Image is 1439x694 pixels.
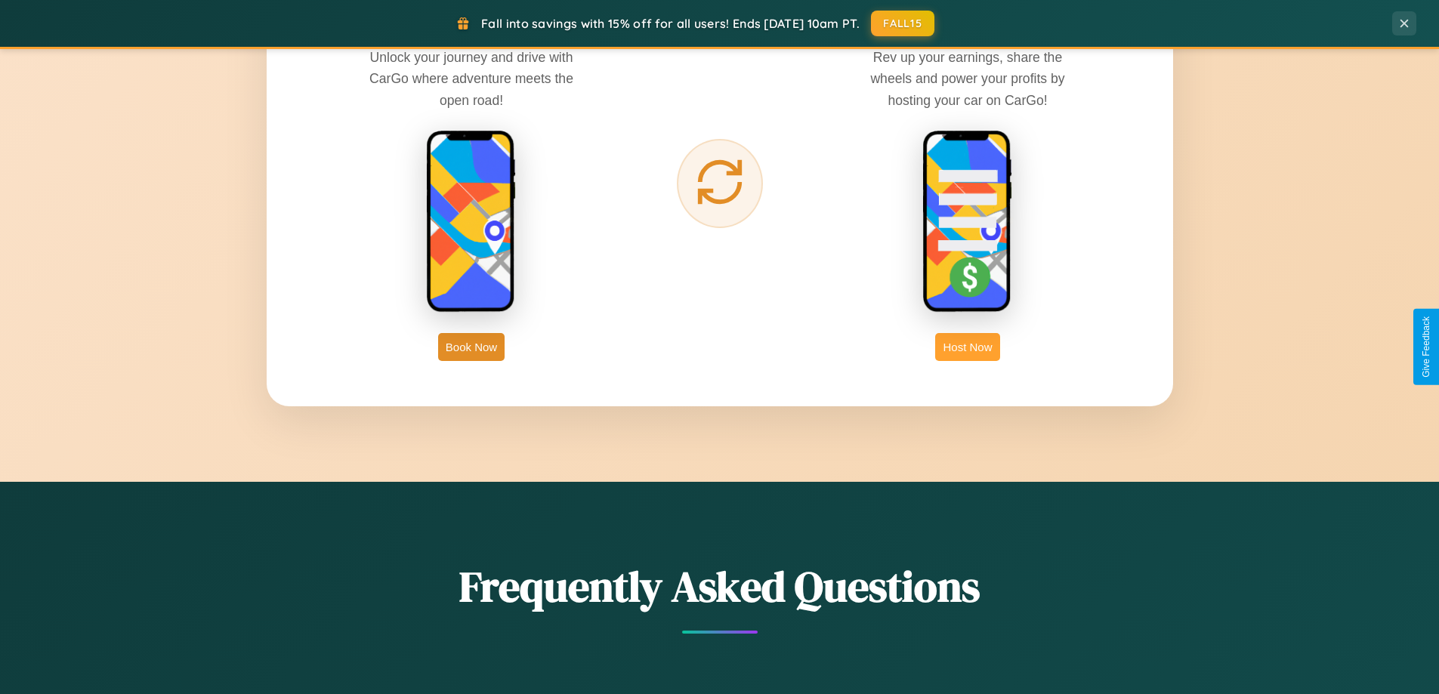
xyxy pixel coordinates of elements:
button: FALL15 [871,11,934,36]
h2: Frequently Asked Questions [267,557,1173,615]
img: host phone [922,130,1013,314]
img: rent phone [426,130,517,314]
div: Give Feedback [1421,316,1431,378]
p: Unlock your journey and drive with CarGo where adventure meets the open road! [358,47,585,110]
button: Host Now [935,333,999,361]
p: Rev up your earnings, share the wheels and power your profits by hosting your car on CarGo! [854,47,1081,110]
button: Book Now [438,333,505,361]
span: Fall into savings with 15% off for all users! Ends [DATE] 10am PT. [481,16,860,31]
